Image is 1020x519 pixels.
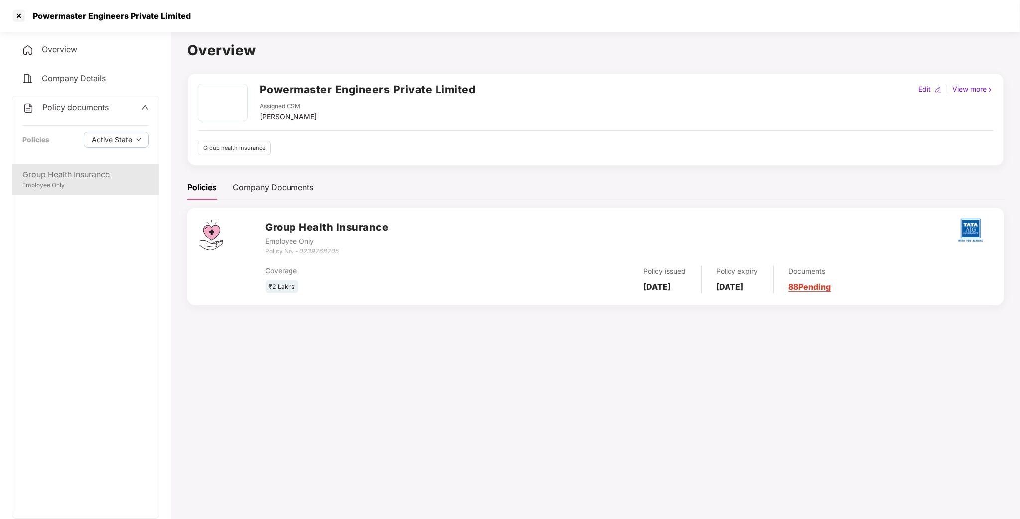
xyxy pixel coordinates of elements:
img: editIcon [935,86,942,93]
button: Active Statedown [84,132,149,148]
div: View more [950,84,996,95]
img: svg+xml;base64,PHN2ZyB4bWxucz0iaHR0cDovL3d3dy53My5vcmcvMjAwMC9zdmciIHdpZHRoPSI0Ny43MTQiIGhlaWdodD... [199,220,223,250]
div: Group Health Insurance [22,169,149,181]
b: [DATE] [717,282,744,292]
div: ₹2 Lakhs [266,280,298,294]
div: Edit [916,84,933,95]
div: Policies [22,134,49,145]
div: Policy No. - [266,247,389,256]
span: up [141,103,149,111]
img: tatag.png [953,213,988,248]
div: Documents [789,266,831,277]
div: Coverage [266,265,508,276]
div: Employee Only [22,181,149,190]
img: svg+xml;base64,PHN2ZyB4bWxucz0iaHR0cDovL3d3dy53My5vcmcvMjAwMC9zdmciIHdpZHRoPSIyNCIgaGVpZ2h0PSIyNC... [22,44,34,56]
div: Employee Only [266,236,389,247]
span: Company Details [42,73,106,83]
span: Overview [42,44,77,54]
i: 0239768705 [299,247,339,255]
div: Company Documents [233,181,313,194]
img: svg+xml;base64,PHN2ZyB4bWxucz0iaHR0cDovL3d3dy53My5vcmcvMjAwMC9zdmciIHdpZHRoPSIyNCIgaGVpZ2h0PSIyNC... [22,73,34,85]
span: Active State [92,134,132,145]
h3: Group Health Insurance [266,220,389,235]
span: Policy documents [42,102,109,112]
h1: Overview [187,39,1004,61]
div: Policy expiry [717,266,758,277]
div: [PERSON_NAME] [260,111,317,122]
div: | [944,84,950,95]
div: Group health insurance [198,141,271,155]
b: [DATE] [644,282,671,292]
div: Powermaster Engineers Private Limited [27,11,191,21]
div: Assigned CSM [260,102,317,111]
div: Policies [187,181,217,194]
a: 88 Pending [789,282,831,292]
img: rightIcon [987,86,994,93]
h2: Powermaster Engineers Private Limited [260,81,476,98]
div: Policy issued [644,266,686,277]
img: svg+xml;base64,PHN2ZyB4bWxucz0iaHR0cDovL3d3dy53My5vcmcvMjAwMC9zdmciIHdpZHRoPSIyNCIgaGVpZ2h0PSIyNC... [22,102,34,114]
span: down [136,137,141,143]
